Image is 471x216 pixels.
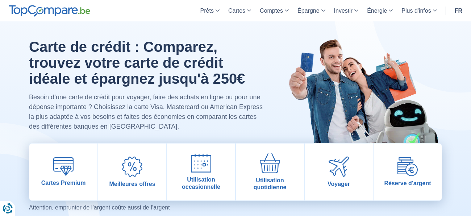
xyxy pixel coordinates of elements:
img: Utilisation occasionnelle [191,154,211,173]
img: Meilleures offres [122,157,142,177]
span: Réserve d'argent [384,180,431,187]
img: Cartes Premium [53,157,74,176]
p: Besoin d’une carte de crédit pour voyager, faire des achats en ligne ou pour une dépense importan... [29,92,266,132]
a: Cartes Premium [29,144,97,200]
span: Cartes Premium [41,179,86,186]
img: Voyager [329,157,349,177]
img: image-hero [283,21,442,161]
span: Utilisation quotidienne [239,177,301,191]
a: Utilisation occasionnelle [167,144,235,200]
span: Meilleures offres [109,180,155,187]
span: Voyager [328,180,350,187]
a: Utilisation quotidienne [236,144,304,200]
img: Réserve d'argent [397,157,418,176]
img: TopCompare [9,5,90,17]
a: Voyager [305,144,373,200]
span: Utilisation occasionnelle [170,176,232,190]
img: Utilisation quotidienne [260,153,280,173]
a: Réserve d'argent [374,144,442,200]
a: Meilleures offres [98,144,166,200]
h1: Carte de crédit : Comparez, trouvez votre carte de crédit idéale et épargnez jusqu'à 250€ [29,39,266,87]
